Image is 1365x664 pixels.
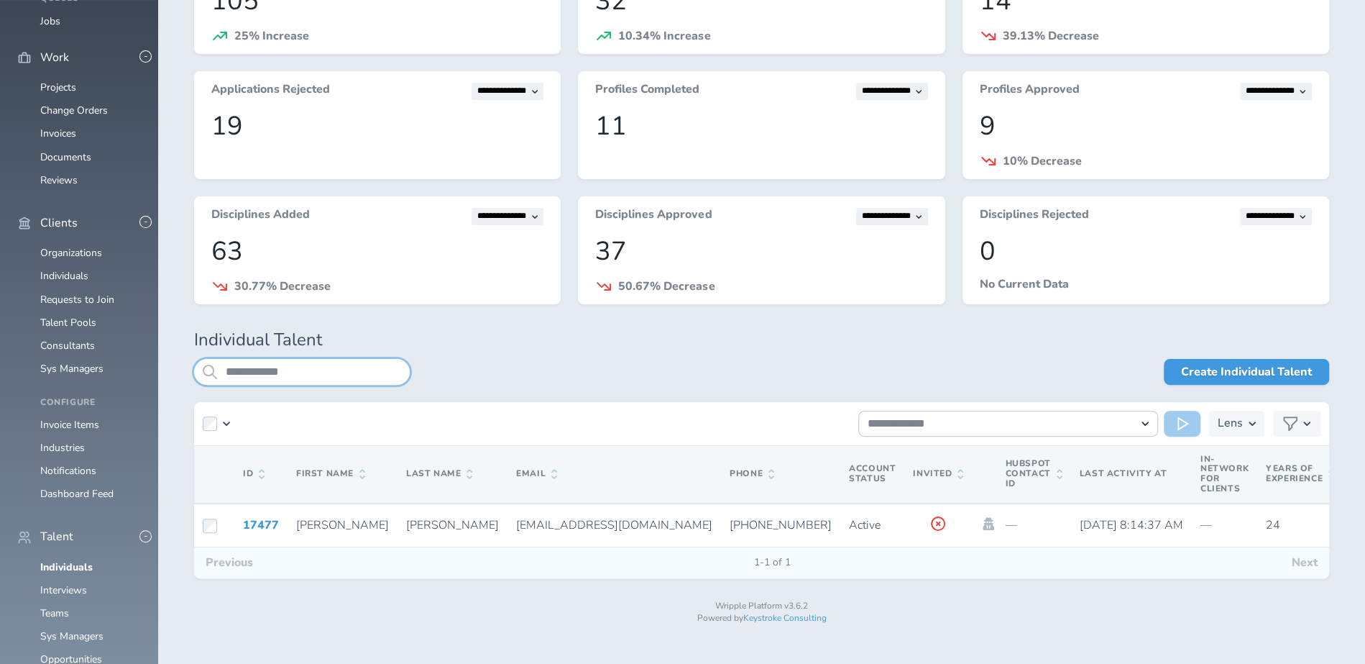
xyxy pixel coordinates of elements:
span: 1-1 of 1 [743,557,802,568]
h3: Profiles Completed [595,83,699,100]
a: Individuals [40,560,93,574]
span: Account Status [849,463,896,484]
p: 11 [595,112,927,141]
a: Impersonate [980,517,996,530]
span: In-Network for Clients [1200,453,1249,494]
span: 24 [1266,517,1280,533]
a: Requests to Join [40,293,114,306]
p: — [1005,519,1062,532]
a: Talent Pools [40,316,96,329]
span: Talent [40,530,73,543]
button: - [139,530,152,542]
span: 10.34% Increase [618,28,710,44]
p: 63 [211,237,543,266]
a: Individuals [40,269,88,283]
a: Industries [40,441,85,455]
button: Previous [194,547,265,578]
p: 19 [211,112,543,141]
button: Next [1280,547,1329,578]
span: 50.67% Decrease [618,278,714,294]
h3: Lens [1218,411,1243,437]
a: Invoices [40,127,76,140]
a: Sys Managers [40,362,104,376]
a: Jobs [40,14,60,28]
button: Lens [1209,411,1264,437]
span: [EMAIL_ADDRESS][DOMAIN_NAME] [516,517,712,533]
span: [DATE] 8:14:37 AM [1080,517,1183,533]
span: [PERSON_NAME] [296,517,389,533]
a: Reviews [40,173,78,187]
a: Organizations [40,246,102,260]
span: First Name [296,469,365,479]
a: Change Orders [40,104,108,117]
a: Notifications [40,464,96,478]
span: ID [243,469,265,479]
p: Wripple Platform v3.6.2 [194,601,1329,611]
p: Powered by [194,614,1329,624]
span: Email [516,469,557,479]
span: Hubspot Contact Id [1005,459,1062,488]
span: 30.77% Decrease [234,278,331,294]
button: - [139,50,152,63]
h3: Disciplines Rejected [980,208,1089,225]
span: [PHONE_NUMBER] [730,517,832,533]
a: Create Individual Talent [1164,359,1329,385]
span: 10% Decrease [1003,153,1082,169]
a: 17477 [243,517,279,533]
span: Work [40,51,69,64]
p: 37 [595,237,927,266]
span: Years of Experience [1266,464,1334,484]
span: Active [849,517,881,533]
span: No Current Data [980,276,1069,292]
a: Teams [40,606,69,620]
span: Invited [913,469,963,479]
button: Run Action [1164,411,1200,437]
span: Clients [40,217,78,229]
span: Phone [730,469,774,479]
a: Dashboard Feed [40,487,114,501]
h3: Profiles Approved [980,83,1080,100]
span: 39.13% Decrease [1003,28,1099,44]
button: - [139,216,152,228]
span: Last Name [406,469,472,479]
span: — [1200,517,1212,533]
h3: Disciplines Added [211,208,310,225]
p: 0 [980,237,1312,266]
a: Invoice Items [40,418,99,432]
h4: Configure [40,398,141,408]
a: Interviews [40,583,87,597]
h3: Disciplines Approved [595,208,712,225]
a: Projects [40,81,76,94]
span: Last Activity At [1080,468,1167,479]
a: Consultants [40,339,95,353]
p: 9 [980,112,1312,141]
a: Keystroke Consulting [743,612,827,624]
a: Sys Managers [40,629,104,643]
h3: Applications Rejected [211,83,330,100]
span: 25% Increase [234,28,309,44]
h1: Individual Talent [194,330,1329,350]
span: [PERSON_NAME] [406,517,499,533]
a: Documents [40,150,91,164]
